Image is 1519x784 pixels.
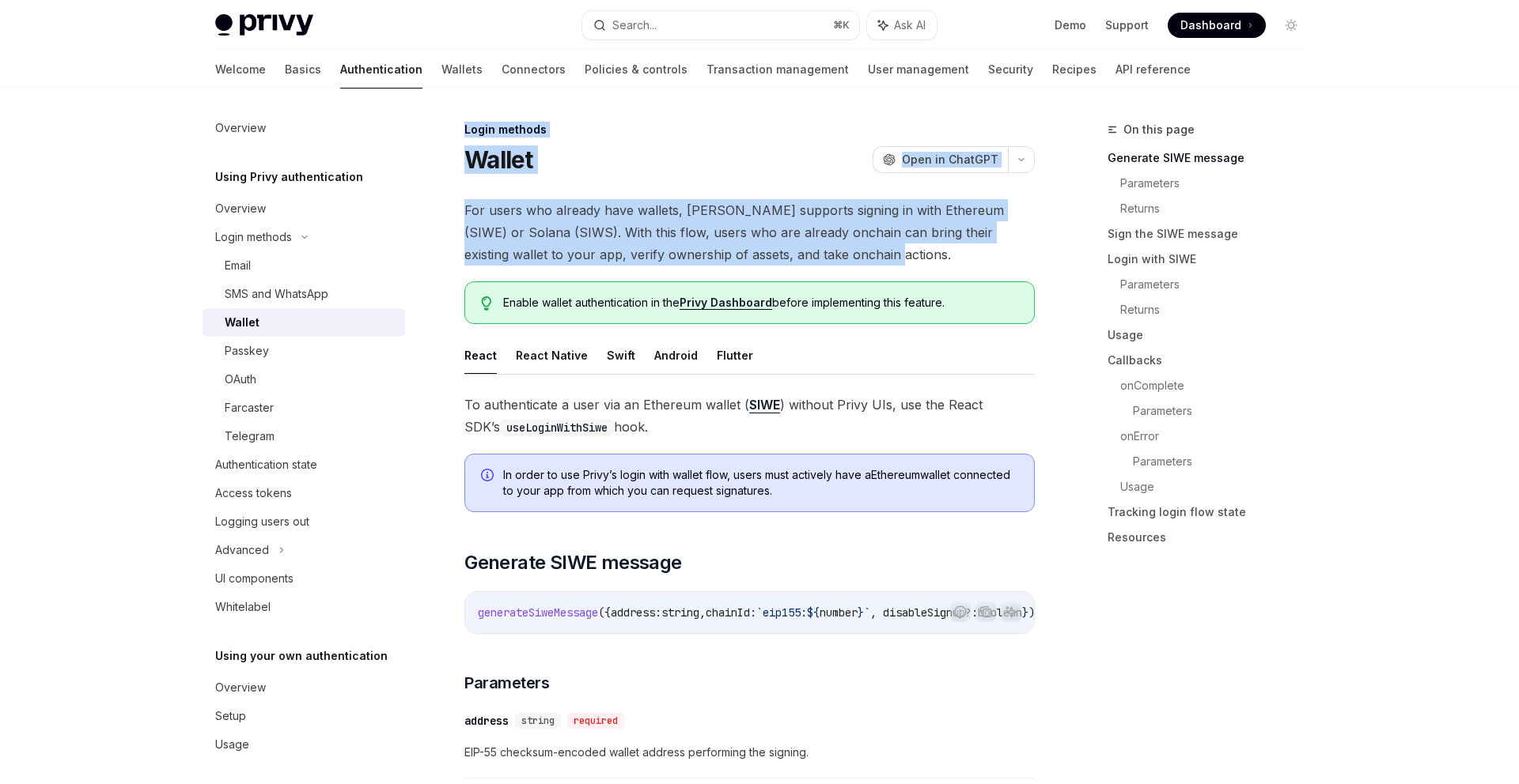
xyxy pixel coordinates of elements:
span: Parameters [464,672,549,694]
div: Setup [215,707,246,726]
button: Ask AI [1001,601,1021,622]
div: Telegram [225,427,275,446]
a: SMS and WhatsApp [203,280,405,308]
a: API reference [1116,51,1191,89]
div: Email [225,256,251,275]
a: Overview [203,673,405,702]
img: light logo [215,14,313,36]
a: User management [868,51,969,89]
a: Parameters [1120,272,1316,297]
a: Setup [203,702,405,730]
svg: Tip [481,296,492,311]
span: EIP-55 checksum-encoded wallet address performing the signing. [464,743,1035,762]
span: : [972,605,978,620]
div: Login methods [464,122,1035,138]
span: ⌘ K [833,19,850,32]
a: Callbacks [1108,348,1316,373]
span: address: [611,605,661,620]
h5: Using Privy authentication [215,168,363,187]
a: Returns [1120,297,1316,322]
a: Basics [285,51,321,89]
button: Android [654,337,698,374]
a: Sign the SIWE message [1108,221,1316,247]
a: Parameters [1133,398,1316,424]
a: Logging users out [203,507,405,536]
a: SIWE [749,397,780,413]
a: Login with SIWE [1108,247,1316,272]
a: Whitelabel [203,593,405,621]
div: Authentication state [215,455,317,474]
a: Demo [1055,17,1086,33]
button: Open in ChatGPT [873,146,1008,173]
div: Login methods [215,228,292,247]
a: Usage [1108,322,1316,348]
a: Access tokens [203,479,405,507]
span: chainId: [706,605,756,620]
span: string [521,714,555,727]
div: Overview [215,199,266,218]
a: Farcaster [203,394,405,422]
span: To authenticate a user via an Ethereum wallet ( ) without Privy UIs, use the React SDK’s hook. [464,394,1035,438]
a: Telegram [203,422,405,450]
div: Whitelabel [215,597,271,616]
a: Policies & controls [585,51,688,89]
a: Authentication state [203,450,405,479]
a: Recipes [1052,51,1097,89]
div: required [567,713,624,729]
span: Generate SIWE message [464,550,681,575]
span: Enable wallet authentication in the before implementing this feature. [503,295,1018,311]
h1: Wallet [464,145,533,174]
span: string [661,605,699,620]
button: Report incorrect code [950,601,971,622]
div: Overview [215,119,266,138]
a: Usage [1120,474,1316,499]
a: Passkey [203,337,405,365]
div: Access tokens [215,484,292,503]
div: Search... [612,16,657,35]
a: Tracking login flow state [1108,499,1316,525]
span: In order to use Privy’s login with wallet flow, users must actively have a Ethereum wallet connec... [503,467,1018,499]
svg: Info [481,469,497,484]
a: Security [988,51,1033,89]
a: Resources [1108,525,1316,550]
a: Returns [1120,196,1316,221]
a: Authentication [340,51,422,89]
a: Privy Dashboard [680,296,772,310]
span: }) [1022,605,1035,620]
a: Transaction management [706,51,849,89]
div: Farcaster [225,398,274,417]
code: useLoginWithSiwe [500,419,614,436]
a: Parameters [1120,171,1316,196]
a: Wallet [203,308,405,337]
div: Advanced [215,541,269,560]
div: Usage [215,735,249,754]
button: React Native [516,337,588,374]
span: Ask AI [894,17,926,33]
a: Connectors [502,51,566,89]
a: Overview [203,114,405,142]
button: Search...⌘K [582,11,859,40]
span: , disableSignup? [870,605,972,620]
a: Generate SIWE message [1108,145,1316,171]
a: onError [1120,424,1316,449]
span: number [820,605,858,620]
a: Usage [203,730,405,759]
span: } [858,605,864,620]
button: Flutter [717,337,753,374]
span: Open in ChatGPT [902,152,998,168]
div: Wallet [225,313,259,332]
button: React [464,337,497,374]
a: onComplete [1120,373,1316,398]
div: Passkey [225,341,269,360]
button: Toggle dark mode [1278,13,1304,38]
span: ${ [807,605,820,620]
div: UI components [215,569,294,588]
button: Swift [607,337,635,374]
span: ({ [598,605,611,620]
div: Overview [215,678,266,697]
a: UI components [203,564,405,593]
span: On this page [1123,120,1195,139]
span: `eip155: [756,605,807,620]
div: address [464,713,509,729]
div: OAuth [225,370,256,389]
